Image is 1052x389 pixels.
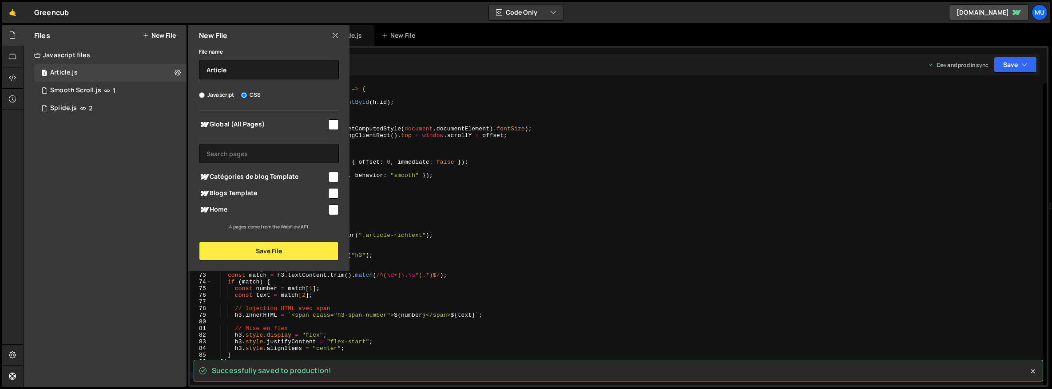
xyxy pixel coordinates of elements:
[199,31,227,40] h2: New File
[34,64,187,82] div: 16982/46579.js
[199,60,339,79] input: Name
[190,345,212,352] div: 84
[199,144,339,163] input: Search pages
[50,86,101,94] div: Smooth Scroll.js
[212,365,331,375] span: Successfully saved to production!
[24,46,187,64] div: Javascript files
[34,31,50,40] h2: Files
[199,92,205,98] input: Javascript
[949,4,1029,20] a: [DOMAIN_NAME]
[89,105,92,112] span: 2
[199,172,327,182] span: Catégories de blog Template
[190,338,212,345] div: 83
[229,224,308,230] small: 4 pages come from the Webflow API
[190,285,212,292] div: 75
[50,69,78,77] div: Article.js
[34,99,187,117] div: 16982/46574.js
[50,104,77,112] div: Splide.js
[994,57,1037,73] button: Save
[190,365,212,372] div: 87
[190,292,212,299] div: 76
[190,325,212,332] div: 81
[489,4,564,20] button: Code Only
[190,305,212,312] div: 78
[2,2,24,23] a: 🤙
[190,332,212,338] div: 82
[241,90,261,99] label: CSS
[199,188,327,199] span: Blogs Template
[190,352,212,358] div: 85
[199,119,327,130] span: Global (All Pages)
[199,242,339,260] button: Save File
[381,31,419,40] div: New File
[199,90,234,99] label: Javascript
[34,82,187,99] div: 16982/46575.js
[42,70,47,77] span: 1
[190,318,212,325] div: 80
[928,61,988,69] div: Dev and prod in sync
[113,87,115,94] span: 1
[190,358,212,365] div: 86
[190,372,212,378] div: 88
[143,32,176,39] button: New File
[190,312,212,318] div: 79
[199,47,223,56] label: File name
[199,204,327,215] span: Home
[190,299,212,305] div: 77
[34,7,69,18] div: Greencub
[1032,4,1048,20] a: Mu
[190,279,212,285] div: 74
[241,92,247,98] input: CSS
[190,272,212,279] div: 73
